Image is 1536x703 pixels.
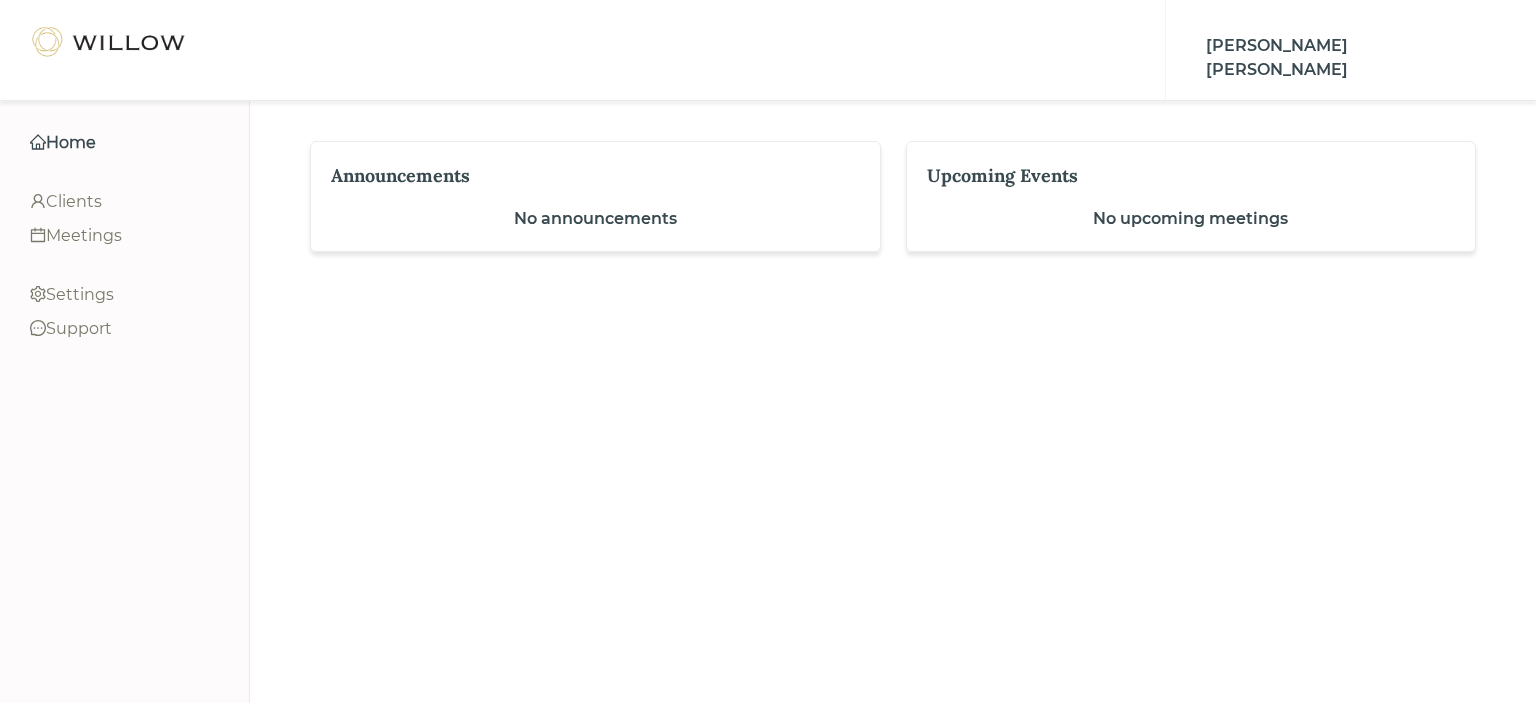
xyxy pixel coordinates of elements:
div: [PERSON_NAME] [PERSON_NAME] [1206,34,1474,82]
div: Home [30,131,219,155]
div: No upcoming meetings [927,207,1456,231]
span: message [30,320,46,336]
div: No announcements [331,207,860,231]
a: settingSettings [30,278,219,312]
div: Support [30,317,219,341]
a: userClients [30,185,219,219]
span: calendar [30,227,46,243]
span: home [30,134,46,150]
div: Settings [30,283,219,307]
div: Upcoming Events [927,162,1431,189]
div: Meetings [30,224,219,248]
span: setting [30,286,46,302]
img: Willow [30,26,190,58]
a: calendarMeetings [30,219,219,253]
span: user [30,193,46,209]
div: Announcements [331,162,835,189]
a: homeHome [30,126,219,160]
div: Clients [30,190,219,214]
